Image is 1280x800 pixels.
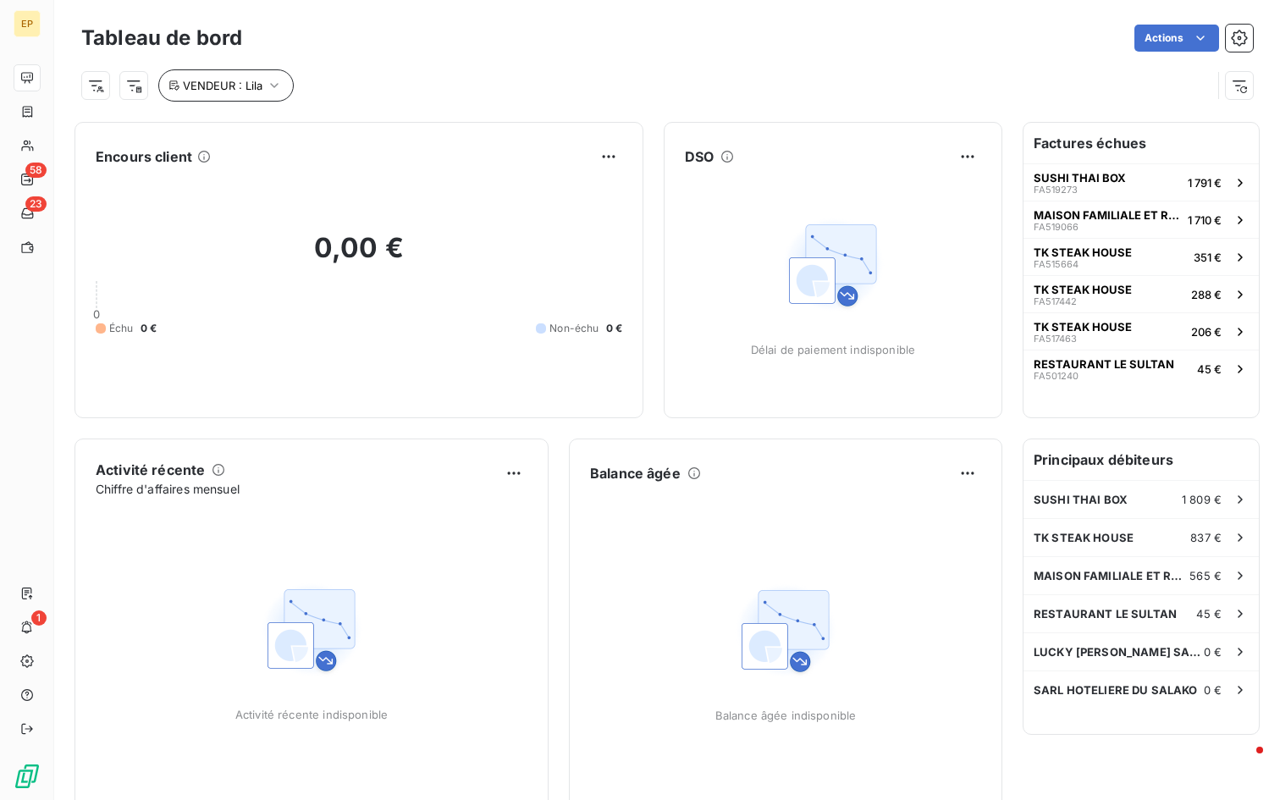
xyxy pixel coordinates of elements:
[1034,493,1128,506] span: SUSHI THAI BOX
[1189,569,1222,582] span: 565 €
[183,79,262,92] span: VENDEUR : Lila
[14,200,40,227] a: 23
[1191,325,1222,339] span: 206 €
[1196,607,1222,621] span: 45 €
[96,480,494,498] span: Chiffre d'affaires mensuel
[31,610,47,626] span: 1
[1188,176,1222,190] span: 1 791 €
[1034,208,1181,222] span: MAISON FAMILIALE ET RURALE DE CADET
[1034,569,1189,582] span: MAISON FAMILIALE ET RURALE DE CADET
[1034,222,1079,232] span: FA519066
[1222,742,1263,783] iframe: Intercom live chat
[779,211,887,319] img: Empty state
[1023,350,1259,387] button: RESTAURANT LE SULTANFA50124045 €
[1034,185,1078,195] span: FA519273
[1034,246,1132,259] span: TK STEAK HOUSE
[1023,275,1259,312] button: TK STEAK HOUSEFA517442288 €
[1034,296,1077,306] span: FA517442
[1182,493,1222,506] span: 1 809 €
[257,576,366,684] img: Empty state
[1188,213,1222,227] span: 1 710 €
[81,23,242,53] h3: Tableau de bord
[1034,357,1174,371] span: RESTAURANT LE SULTAN
[1034,531,1134,544] span: TK STEAK HOUSE
[1034,283,1132,296] span: TK STEAK HOUSE
[25,196,47,212] span: 23
[158,69,294,102] button: VENDEUR : Lila
[1190,531,1222,544] span: 837 €
[715,709,857,722] span: Balance âgée indisponible
[731,577,840,685] img: Empty state
[1034,645,1204,659] span: LUCKY [PERSON_NAME] SARL
[685,146,714,167] h6: DSO
[751,343,916,356] span: Délai de paiement indisponible
[1204,645,1222,659] span: 0 €
[96,460,205,480] h6: Activité récente
[1191,288,1222,301] span: 288 €
[590,463,681,483] h6: Balance âgée
[1194,251,1222,264] span: 351 €
[1023,238,1259,275] button: TK STEAK HOUSEFA515664351 €
[25,163,47,178] span: 58
[1034,259,1079,269] span: FA515664
[1023,439,1259,480] h6: Principaux débiteurs
[549,321,599,336] span: Non-échu
[141,321,157,336] span: 0 €
[1197,362,1222,376] span: 45 €
[235,708,388,721] span: Activité récente indisponible
[1023,123,1259,163] h6: Factures échues
[1134,25,1219,52] button: Actions
[14,763,41,790] img: Logo LeanPay
[1034,171,1126,185] span: SUSHI THAI BOX
[93,307,100,321] span: 0
[1034,320,1132,334] span: TK STEAK HOUSE
[14,166,40,193] a: 58
[14,10,41,37] div: EP
[109,321,134,336] span: Échu
[96,146,192,167] h6: Encours client
[1034,607,1177,621] span: RESTAURANT LE SULTAN
[1034,683,1198,697] span: SARL HOTELIERE DU SALAKO
[1204,683,1222,697] span: 0 €
[96,231,622,282] h2: 0,00 €
[1023,201,1259,238] button: MAISON FAMILIALE ET RURALE DE CADETFA5190661 710 €
[1034,334,1077,344] span: FA517463
[1023,163,1259,201] button: SUSHI THAI BOXFA5192731 791 €
[1023,312,1259,350] button: TK STEAK HOUSEFA517463206 €
[606,321,622,336] span: 0 €
[1034,371,1079,381] span: FA501240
